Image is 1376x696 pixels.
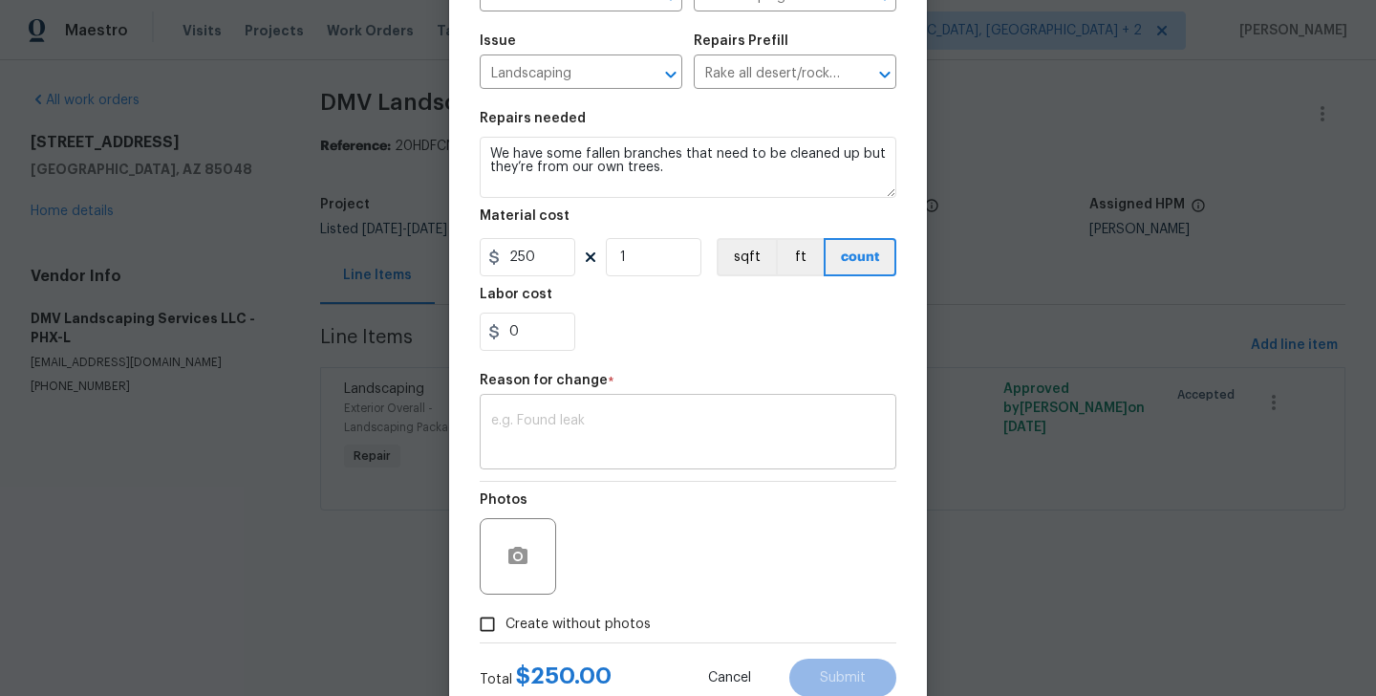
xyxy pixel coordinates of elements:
h5: Reason for change [480,374,608,387]
button: ft [776,238,824,276]
span: Submit [820,671,866,685]
span: $ 250.00 [516,664,612,687]
button: Open [871,61,898,88]
button: sqft [717,238,776,276]
h5: Issue [480,34,516,48]
h5: Repairs Prefill [694,34,788,48]
h5: Material cost [480,209,570,223]
span: Create without photos [505,615,651,635]
button: Open [657,61,684,88]
textarea: We have some fallen branches that need to be cleaned up but they’re from our own trees. [480,137,896,198]
h5: Labor cost [480,288,552,301]
h5: Photos [480,493,527,507]
div: Total [480,666,612,689]
h5: Repairs needed [480,112,586,125]
span: Cancel [708,671,751,685]
button: count [824,238,896,276]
